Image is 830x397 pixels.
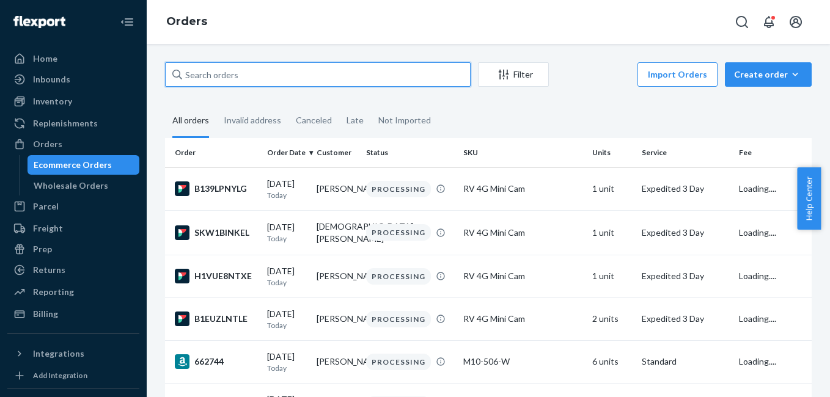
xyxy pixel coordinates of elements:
a: Parcel [7,197,139,216]
p: Expedited 3 Day [642,270,729,282]
div: Inbounds [33,73,70,86]
button: Open notifications [757,10,781,34]
div: B139LPNYLG [175,181,257,196]
td: [PERSON_NAME] [312,297,361,340]
td: [PERSON_NAME] [312,255,361,297]
td: [PERSON_NAME] [312,167,361,210]
button: Filter [478,62,549,87]
div: [DATE] [267,265,307,288]
div: RV 4G Mini Cam [463,227,583,239]
div: PROCESSING [366,311,431,327]
div: PROCESSING [366,354,431,370]
button: Open Search Box [730,10,754,34]
div: [DATE] [267,221,307,244]
div: RV 4G Mini Cam [463,183,583,195]
div: 662744 [175,354,257,369]
div: Inventory [33,95,72,107]
div: Home [33,53,57,65]
div: Billing [33,308,58,320]
button: Import Orders [637,62,718,87]
a: Home [7,49,139,68]
div: Orders [33,138,62,150]
a: Reporting [7,282,139,302]
p: Today [267,277,307,288]
td: Loading.... [734,167,812,210]
div: Ecommerce Orders [34,159,112,171]
th: Units [587,138,637,167]
div: SKW1BINKEL [175,225,257,240]
div: [DATE] [267,178,307,200]
button: Close Navigation [115,10,139,34]
th: SKU [458,138,588,167]
div: [DATE] [267,308,307,330]
td: Loading.... [734,340,812,383]
div: [DATE] [267,351,307,373]
div: Freight [33,222,63,235]
p: Today [267,363,307,373]
div: Replenishments [33,117,98,129]
a: Inbounds [7,70,139,89]
td: 2 units [587,297,637,340]
div: M10-506-W [463,355,583,368]
div: Filter [479,68,548,81]
div: Customer [317,147,356,158]
p: Expedited 3 Day [642,313,729,325]
div: Parcel [33,200,59,213]
div: Wholesale Orders [34,180,108,192]
div: Prep [33,243,52,255]
a: Prep [7,239,139,259]
a: Orders [166,15,207,28]
p: Standard [642,355,729,368]
div: Create order [734,68,802,81]
div: Reporting [33,286,74,298]
div: Invalid address [224,104,281,136]
p: Expedited 3 Day [642,183,729,195]
div: Canceled [296,104,332,136]
div: Not Imported [378,104,431,136]
p: Expedited 3 Day [642,227,729,239]
div: RV 4G Mini Cam [463,270,583,282]
button: Integrations [7,344,139,363]
td: [PERSON_NAME] [312,340,361,383]
button: Help Center [797,167,821,230]
a: Billing [7,304,139,324]
div: Add Integration [33,370,87,381]
div: PROCESSING [366,224,431,241]
div: Returns [33,264,65,276]
td: Loading.... [734,297,812,340]
a: Freight [7,219,139,238]
ol: breadcrumbs [156,4,217,40]
th: Service [637,138,734,167]
a: Orders [7,134,139,154]
a: Add Integration [7,368,139,383]
td: [DEMOGRAPHIC_DATA][PERSON_NAME] [312,210,361,255]
p: Today [267,233,307,244]
div: B1EUZLNTLE [175,311,257,326]
td: Loading.... [734,210,812,255]
a: Returns [7,260,139,280]
a: Ecommerce Orders [28,155,140,175]
td: 6 units [587,340,637,383]
div: Integrations [33,348,84,360]
div: RV 4G Mini Cam [463,313,583,325]
div: Late [347,104,364,136]
th: Fee [734,138,812,167]
button: Open account menu [784,10,808,34]
a: Wholesale Orders [28,176,140,195]
td: 1 unit [587,255,637,297]
a: Replenishments [7,114,139,133]
th: Order Date [262,138,312,167]
td: 1 unit [587,167,637,210]
td: Loading.... [734,255,812,297]
a: Inventory [7,92,139,111]
div: H1VUE8NTXE [175,269,257,283]
td: 1 unit [587,210,637,255]
div: PROCESSING [366,181,431,197]
p: Today [267,190,307,200]
th: Status [361,138,458,167]
div: All orders [172,104,209,138]
div: PROCESSING [366,268,431,285]
input: Search orders [165,62,471,87]
th: Order [165,138,262,167]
